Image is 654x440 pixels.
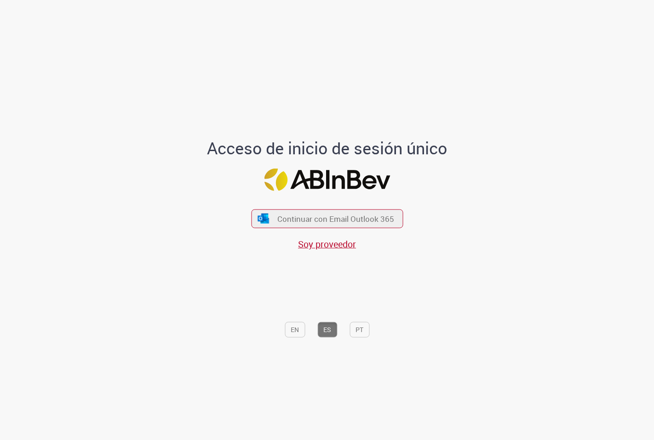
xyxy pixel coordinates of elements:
[298,238,356,250] a: Soy proveedor
[264,168,390,191] img: Logo ABInBev
[350,322,369,337] button: PT
[285,322,305,337] button: EN
[317,322,337,337] button: ES
[251,209,403,228] button: ícone Azure/Microsoft 360 Continuar con Email Outlook 365
[200,139,455,158] h1: Acceso de inicio de sesión único
[257,214,270,223] img: ícone Azure/Microsoft 360
[277,214,394,224] span: Continuar con Email Outlook 365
